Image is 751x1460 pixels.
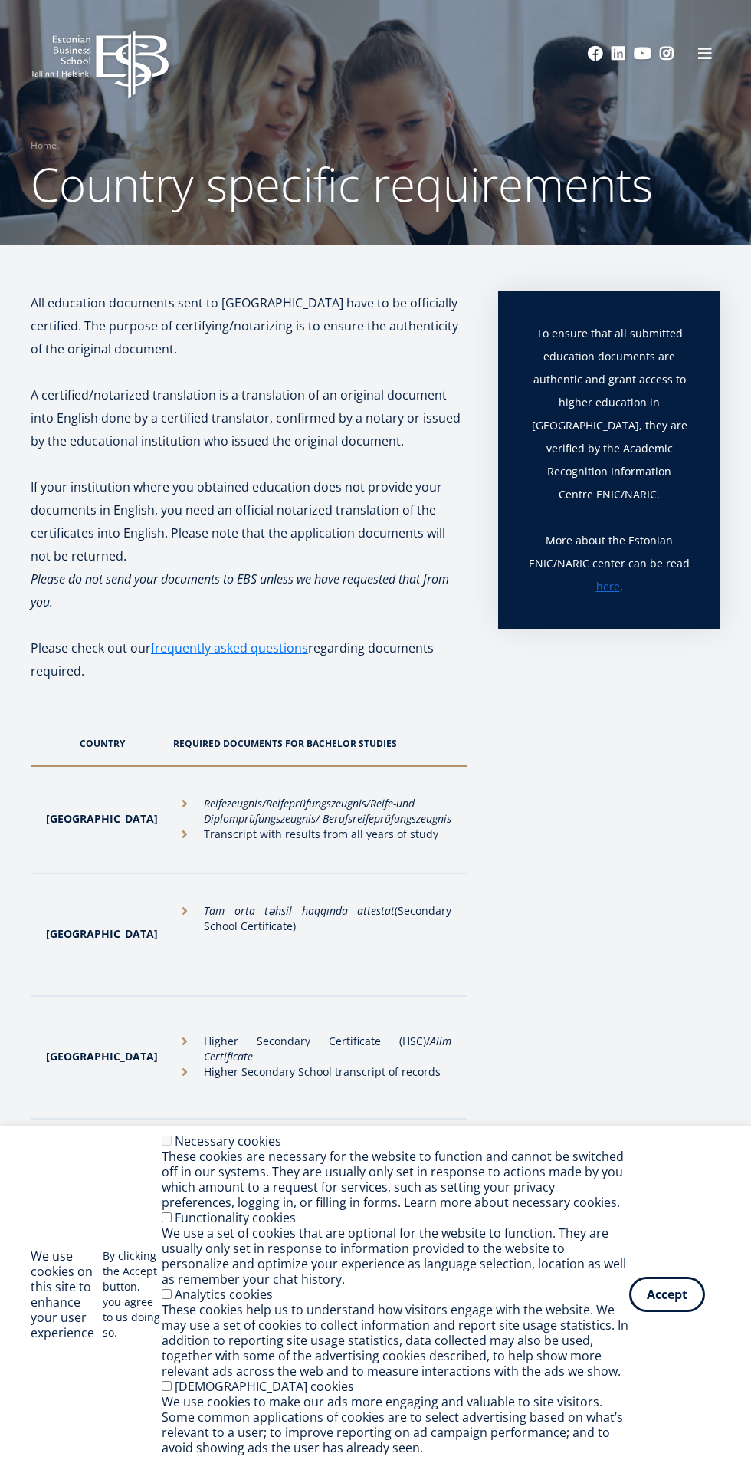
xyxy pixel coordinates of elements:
[31,705,166,766] th: Country
[588,46,603,61] a: Facebook
[175,1209,296,1226] label: Functionality cookies
[173,1034,451,1064] li: Higher Secondary Certificate (HSC)/
[467,804,609,865] li: Bachelor’s degree academic transcript/Diploma Supplement
[467,880,609,911] li: (Bachelor’s degree diploma)
[151,636,308,659] a: frequently asked questions
[162,1302,629,1379] div: These cookies help us to understand how visitors engage with the website. We may use a set of coo...
[629,1277,705,1312] button: Accept
[529,322,690,529] p: To ensure that all submitted education documents are authentic and grant access to higher educati...
[204,903,395,918] em: Tam orta təhsil haqqında attestat
[611,46,626,61] a: Linkedin
[103,1248,161,1340] p: By clicking the Accept button, you agree to us doing so.
[596,575,620,598] a: here
[162,1394,629,1455] div: We use cookies to make our ads more engaging and valuable to site visitors. Some common applicati...
[162,1225,629,1287] div: We use a set of cookies that are optional for the website to function. They are usually only set ...
[31,636,467,705] p: Please check out our regarding documents required.
[467,1003,609,1049] li: Bachelor’s degree certificate or equivalent
[204,1034,451,1064] em: Alim Certificate
[175,1133,281,1149] label: Necessary cookies
[173,903,451,934] li: (Secondary School Certificate)
[31,138,57,153] a: Home
[204,796,396,811] em: Reifezeugnis/Reifeprüfungszeugnis/Reife-
[634,46,651,61] a: Youtube
[31,383,467,452] p: A certified/notarized translation is a translation of an original document into English done by a...
[162,1149,629,1210] div: These cookies are necessary for the website to function and cannot be switched off in our systems...
[31,1248,103,1340] h2: We use cookies on this site to enhance your user experience
[529,529,690,598] p: More about the Estonian ENIC/NARIC center can be read .
[175,1286,273,1303] label: Analytics cookies
[173,827,451,842] li: Transcript with results from all years of study
[467,911,609,988] li: (Bachelor’s degree academic transcript)
[659,46,674,61] a: Instagram
[31,475,467,567] p: If your institution where you obtained education does not provide your documents in English, you ...
[46,811,158,826] strong: [GEOGRAPHIC_DATA]
[31,291,467,360] p: All education documents sent to [GEOGRAPHIC_DATA] have to be officially certified. The purpose of...
[204,796,451,826] em: und Diplomprüfungszeugnis/ Berufsreifeprüfungszeugnis
[46,1049,158,1064] strong: [GEOGRAPHIC_DATA]
[31,571,449,610] em: Please do not send your documents to EBS unless we have requested that from you.
[166,705,459,766] th: Required documents for Bachelor studies
[467,1049,609,1110] li: Academic transcript/statements of marks (for all semesters).
[467,773,609,804] li: Bachelor’s degree diploma (Bachelor)
[459,705,625,766] th: Required documents for Master studies
[46,926,158,941] strong: [GEOGRAPHIC_DATA]
[31,153,653,215] span: Country specific requirements
[175,1378,354,1395] label: [DEMOGRAPHIC_DATA] cookies
[173,1064,451,1080] li: Higher Secondary School transcript of records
